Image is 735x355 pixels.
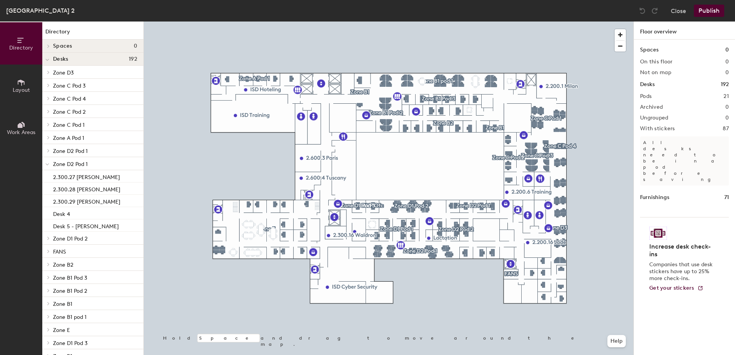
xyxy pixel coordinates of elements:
[53,43,72,49] span: Spaces
[723,93,729,100] h2: 21
[53,236,88,242] span: Zone D1 Pod 2
[129,56,137,62] span: 192
[649,227,667,240] img: Sticker logo
[640,59,673,65] h2: On this floor
[640,46,659,54] h1: Spaces
[607,335,626,347] button: Help
[634,22,735,40] h1: Floor overview
[53,83,86,89] span: Zone C Pod 3
[53,314,86,320] span: Zone B1 pod 1
[53,56,68,62] span: Desks
[53,96,86,102] span: Zone C Pod 4
[721,80,729,89] h1: 192
[53,184,120,193] p: 2.300.28 [PERSON_NAME]
[640,126,675,132] h2: With stickers
[640,136,729,186] p: All desks need to be in a pod before saving
[649,285,703,292] a: Get your stickers
[53,70,74,76] span: Zone D3
[639,7,646,15] img: Undo
[640,104,663,110] h2: Archived
[53,172,120,181] p: 2.300.27 [PERSON_NAME]
[53,148,88,154] span: Zone D2 Pod 1
[53,209,70,217] p: Desk 4
[724,193,729,202] h1: 71
[640,80,655,89] h1: Desks
[694,5,724,17] button: Publish
[134,43,137,49] span: 0
[53,161,88,168] span: Zone D2 Pod 1
[671,5,686,17] button: Close
[725,46,729,54] h1: 0
[725,59,729,65] h2: 0
[53,109,86,115] span: Zone C Pod 2
[7,129,35,136] span: Work Areas
[640,193,669,202] h1: Furnishings
[53,327,70,333] span: Zone E
[53,262,73,268] span: Zone B2
[640,115,668,121] h2: Ungrouped
[649,243,715,258] h4: Increase desk check-ins
[53,221,119,230] p: Desk 5 - [PERSON_NAME]
[53,340,88,347] span: Zone D1 Pod 3
[649,261,715,282] p: Companies that use desk stickers have up to 25% more check-ins.
[53,135,84,141] span: Zone A Pod 1
[651,7,659,15] img: Redo
[640,93,652,100] h2: Pods
[42,28,143,40] h1: Directory
[725,104,729,110] h2: 0
[9,45,33,51] span: Directory
[53,301,72,307] span: Zone B1
[725,115,729,121] h2: 0
[723,126,729,132] h2: 87
[53,275,87,281] span: Zone B1 Pod 3
[53,249,66,255] span: FANS
[640,70,671,76] h2: Not on map
[53,196,120,205] p: 2.300.29 [PERSON_NAME]
[53,288,87,294] span: Zone B1 Pod 2
[725,70,729,76] h2: 0
[649,285,694,291] span: Get your stickers
[53,122,85,128] span: Zone C Pod 1
[6,6,75,15] div: [GEOGRAPHIC_DATA] 2
[13,87,30,93] span: Layout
